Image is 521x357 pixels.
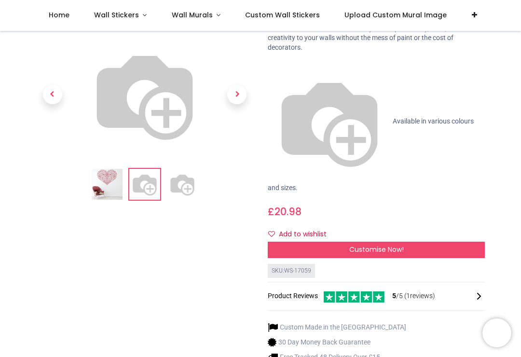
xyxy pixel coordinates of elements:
[36,52,69,138] a: Previous
[344,10,447,20] span: Upload Custom Mural Image
[172,10,213,20] span: Wall Murals
[268,205,302,219] span: £
[268,60,391,183] img: color-wheel.png
[92,169,123,200] img: Heart Centrepiece Spiral Love Heart Wall Sticker
[268,322,406,332] li: Custom Made in the [GEOGRAPHIC_DATA]
[268,264,315,278] div: SKU: WS-17059
[268,226,335,243] button: Add to wishlistAdd to wishlist
[392,292,396,300] span: 5
[268,290,485,303] div: Product Reviews
[268,231,275,237] i: Add to wishlist
[167,169,198,200] img: WS-17059-03
[482,318,511,347] iframe: Brevo live chat
[392,291,435,301] span: /5 ( 1 reviews)
[268,337,406,347] li: 30 Day Money Back Guarantee
[94,10,139,20] span: Wall Stickers
[268,14,485,52] p: Transform any space in minutes with our premium easy-to-apply wall stickers — the most affordable...
[49,10,69,20] span: Home
[221,52,254,138] a: Next
[129,169,160,200] img: WS-17059-02
[43,85,62,105] span: Previous
[245,10,320,20] span: Custom Wall Stickers
[83,33,206,157] img: WS-17059-02
[349,245,404,254] span: Customise Now!
[274,205,302,219] span: 20.98
[227,85,247,105] span: Next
